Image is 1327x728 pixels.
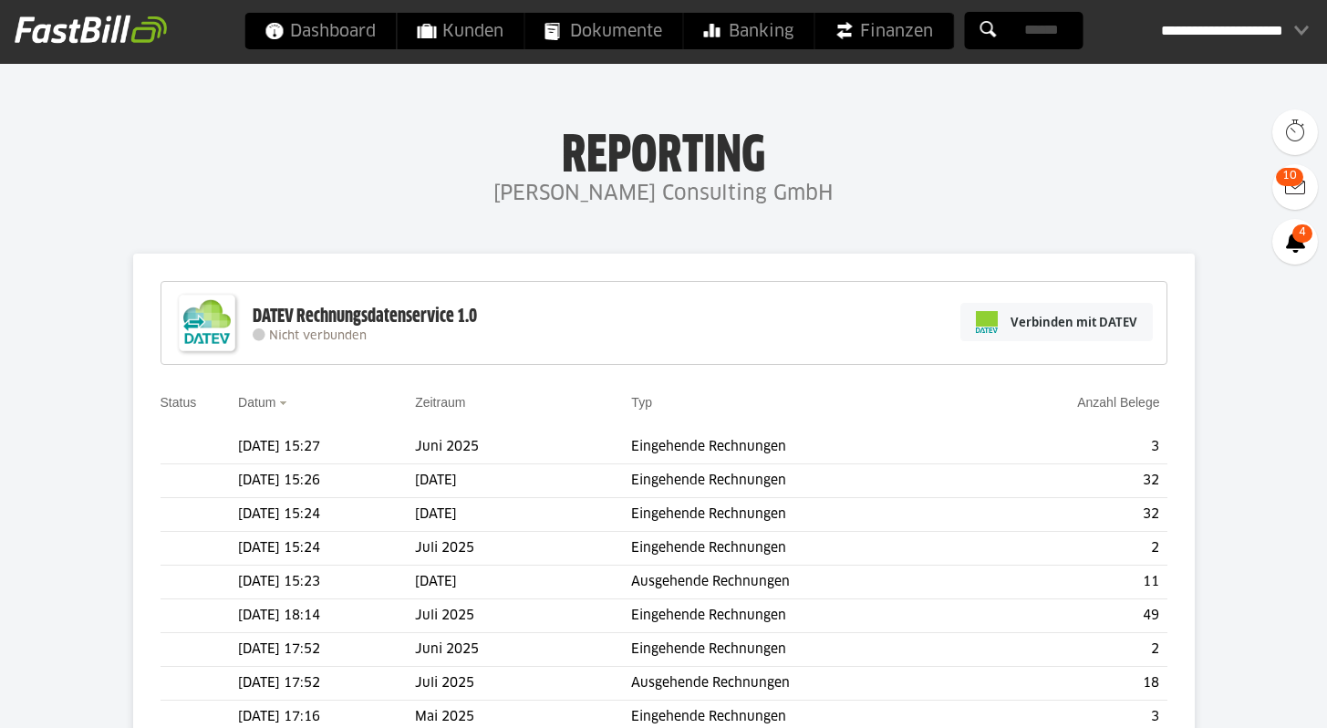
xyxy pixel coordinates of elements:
span: Dokumente [544,13,662,49]
a: Finanzen [814,13,953,49]
a: Dokumente [524,13,682,49]
td: [DATE] 17:52 [238,633,415,667]
td: Ausgehende Rechnungen [631,667,973,701]
td: Eingehende Rechnungen [631,532,973,566]
a: Banking [683,13,814,49]
iframe: Öffnet ein Widget, in dem Sie weitere Informationen finden [1185,673,1309,719]
a: Status [161,395,197,410]
td: 3 [974,431,1167,464]
td: Juni 2025 [415,431,631,464]
span: Banking [703,13,793,49]
span: Kunden [417,13,503,49]
td: Eingehende Rechnungen [631,498,973,532]
td: 49 [974,599,1167,633]
a: Typ [631,395,652,410]
a: Anzahl Belege [1077,395,1159,410]
span: Verbinden mit DATEV [1011,313,1137,331]
td: 2 [974,532,1167,566]
td: [DATE] [415,498,631,532]
td: 18 [974,667,1167,701]
img: pi-datev-logo-farbig-24.svg [976,311,998,333]
a: Zeitraum [415,395,465,410]
td: [DATE] 18:14 [238,599,415,633]
span: Finanzen [835,13,933,49]
td: Eingehende Rechnungen [631,431,973,464]
td: Eingehende Rechnungen [631,599,973,633]
td: [DATE] [415,566,631,599]
a: Verbinden mit DATEV [960,303,1153,341]
span: Nicht verbunden [269,330,367,342]
td: [DATE] 15:27 [238,431,415,464]
td: 32 [974,498,1167,532]
td: Juni 2025 [415,633,631,667]
a: 10 [1272,164,1318,210]
div: DATEV Rechnungsdatenservice 1.0 [253,305,477,328]
td: Ausgehende Rechnungen [631,566,973,599]
td: Eingehende Rechnungen [631,633,973,667]
td: [DATE] 15:23 [238,566,415,599]
td: [DATE] 15:24 [238,532,415,566]
a: Datum [238,395,275,410]
td: Juli 2025 [415,599,631,633]
span: 4 [1292,224,1312,243]
span: 10 [1276,168,1303,186]
td: Juli 2025 [415,532,631,566]
td: 32 [974,464,1167,498]
a: 4 [1272,219,1318,265]
td: [DATE] 17:52 [238,667,415,701]
h1: Reporting [182,129,1145,176]
img: fastbill_logo_white.png [15,15,167,44]
td: Juli 2025 [415,667,631,701]
td: 11 [974,566,1167,599]
td: [DATE] 15:26 [238,464,415,498]
td: 2 [974,633,1167,667]
span: Dashboard [264,13,376,49]
img: sort_desc.gif [279,401,291,405]
td: [DATE] [415,464,631,498]
td: Eingehende Rechnungen [631,464,973,498]
td: [DATE] 15:24 [238,498,415,532]
img: DATEV-Datenservice Logo [171,286,244,359]
a: Dashboard [244,13,396,49]
a: Kunden [397,13,524,49]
